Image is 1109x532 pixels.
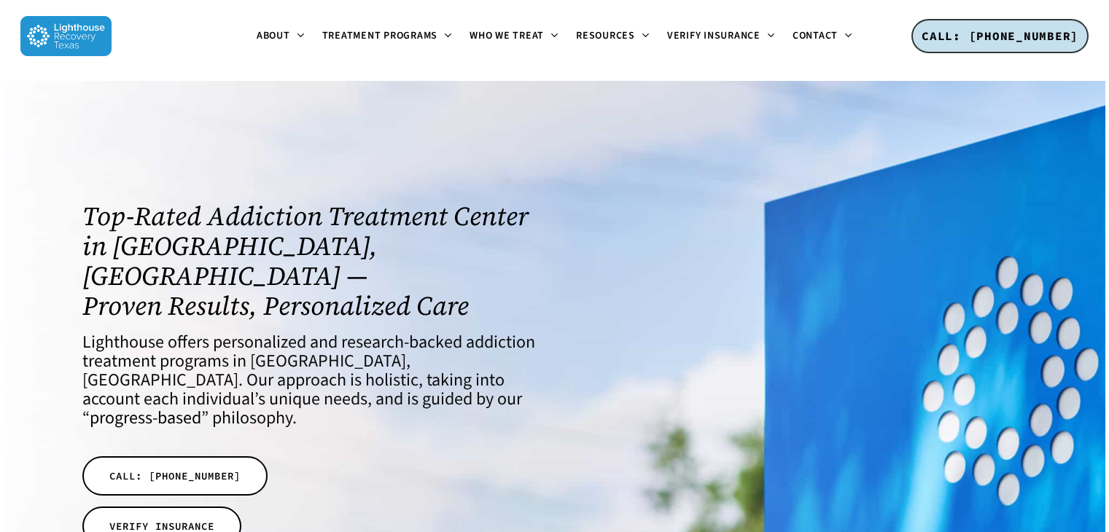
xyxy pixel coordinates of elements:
span: Contact [793,28,838,43]
a: Contact [784,31,861,42]
span: Verify Insurance [667,28,760,43]
img: Lighthouse Recovery Texas [20,16,112,56]
a: Who We Treat [461,31,567,42]
a: Verify Insurance [658,31,784,42]
span: Who We Treat [470,28,544,43]
h1: Top-Rated Addiction Treatment Center in [GEOGRAPHIC_DATA], [GEOGRAPHIC_DATA] — Proven Results, Pe... [82,201,535,321]
a: progress-based [90,405,201,431]
span: Treatment Programs [322,28,438,43]
span: CALL: [PHONE_NUMBER] [922,28,1078,43]
a: CALL: [PHONE_NUMBER] [82,456,268,496]
a: Resources [567,31,658,42]
span: CALL: [PHONE_NUMBER] [109,469,241,483]
a: CALL: [PHONE_NUMBER] [911,19,1089,54]
a: Treatment Programs [314,31,462,42]
span: About [257,28,290,43]
a: About [248,31,314,42]
h4: Lighthouse offers personalized and research-backed addiction treatment programs in [GEOGRAPHIC_DA... [82,333,535,428]
span: Resources [576,28,635,43]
